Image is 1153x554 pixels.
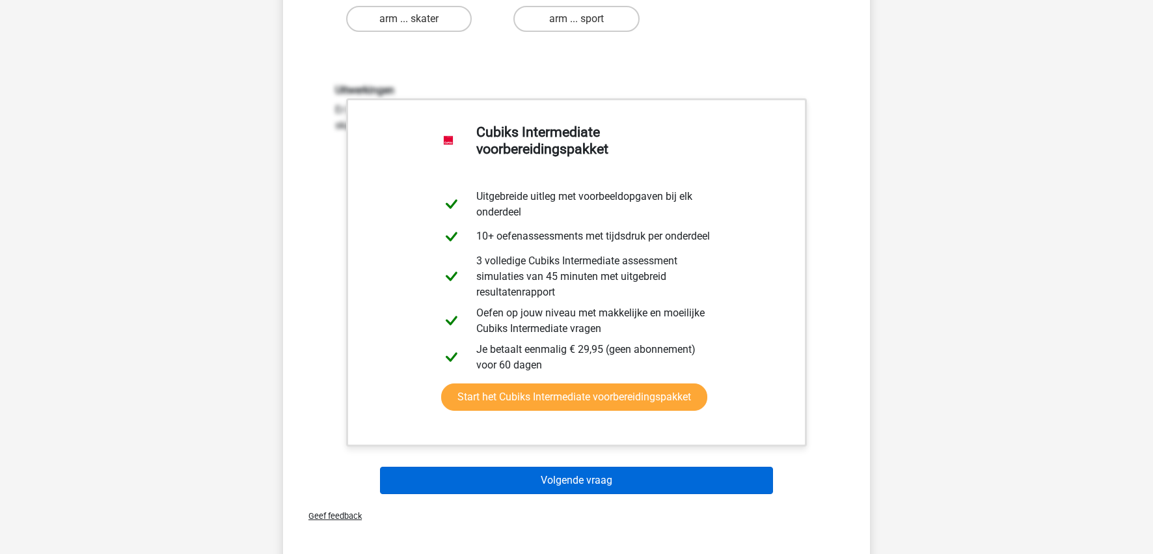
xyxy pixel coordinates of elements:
[325,84,828,133] div: Er is een gedeelde-geheel relatie tussen palm en hand | Er is een gedeelde-geheel relatie tussen ...
[513,6,639,32] label: arm ... sport
[298,511,362,521] span: Geef feedback
[335,84,818,96] h6: Uitwerkingen
[380,467,774,494] button: Volgende vraag
[346,6,472,32] label: arm ... skater
[441,383,707,411] a: Start het Cubiks Intermediate voorbereidingspakket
